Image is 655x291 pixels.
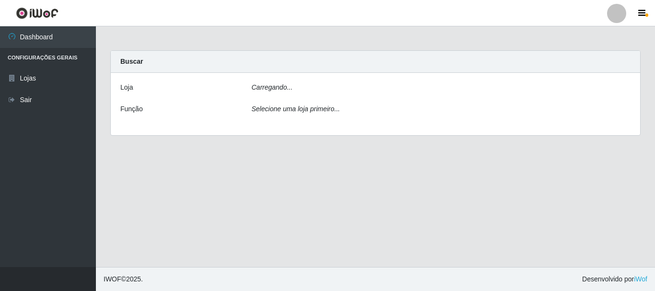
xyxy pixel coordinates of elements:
[120,104,143,114] label: Função
[634,275,647,283] a: iWof
[252,83,293,91] i: Carregando...
[120,82,133,93] label: Loja
[104,274,143,284] span: © 2025 .
[120,58,143,65] strong: Buscar
[582,274,647,284] span: Desenvolvido por
[16,7,58,19] img: CoreUI Logo
[252,105,340,113] i: Selecione uma loja primeiro...
[104,275,121,283] span: IWOF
